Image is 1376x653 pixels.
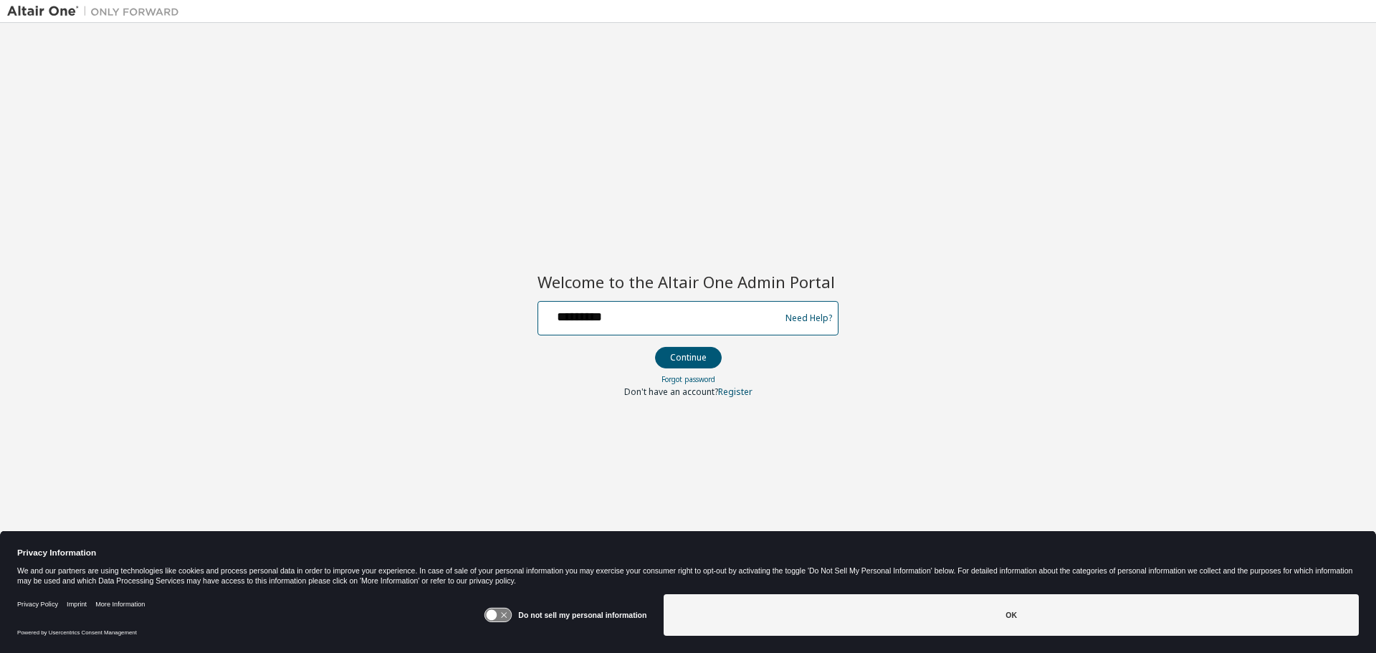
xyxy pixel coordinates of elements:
img: Altair One [7,4,186,19]
h2: Welcome to the Altair One Admin Portal [537,272,838,292]
button: Continue [655,347,722,368]
span: Don't have an account? [624,386,718,398]
a: Forgot password [661,374,715,384]
a: Need Help? [785,318,832,318]
a: Register [718,386,752,398]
